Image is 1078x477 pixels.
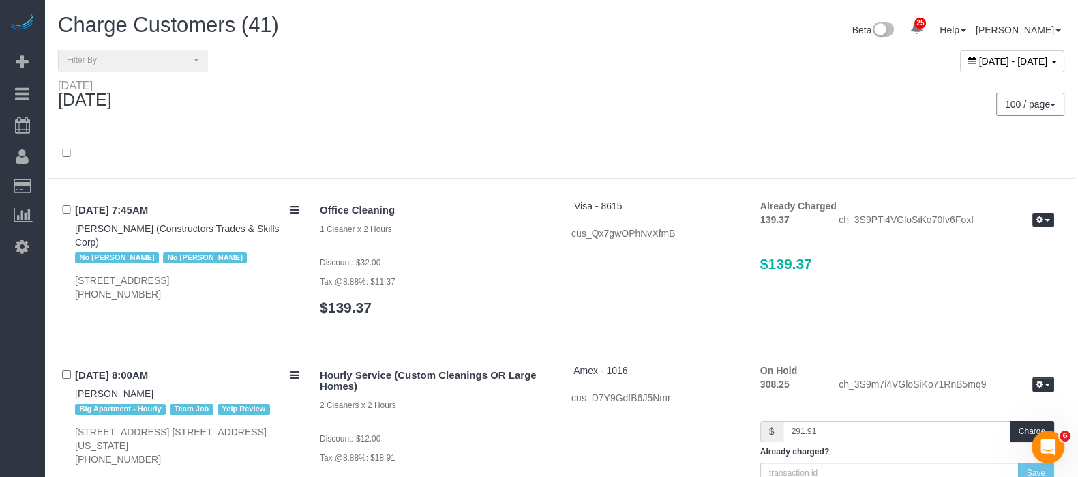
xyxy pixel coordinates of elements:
a: [PERSON_NAME] [976,25,1061,35]
a: Visa - 8615 [574,201,623,212]
div: Tags [75,401,299,418]
hm-ph: [PHONE_NUMBER] [75,289,161,300]
span: No [PERSON_NAME] [163,252,247,263]
a: Amex - 1016 [573,365,627,376]
nav: Pagination navigation [997,93,1064,116]
span: $139.37 [760,256,812,272]
strong: On Hold [760,365,797,376]
span: Filter By [67,55,190,66]
a: Help [940,25,966,35]
strong: 308.25 [760,379,790,390]
small: 1 Cleaner x 2 Hours [320,225,392,234]
h4: [DATE] 7:45AM [75,205,299,216]
span: Big Apartment - Hourly [75,404,166,415]
span: 6 [1060,431,1070,442]
div: [STREET_ADDRESS] [75,274,299,301]
div: Tags [75,249,299,267]
strong: 139.37 [760,214,790,225]
h4: Hourly Service (Custom Cleanings OR Large Homes) [320,370,551,392]
small: Discount: $32.00 [320,258,380,268]
h4: Office Cleaning [320,205,551,216]
span: 25 [914,18,926,29]
strong: Already Charged [760,201,837,212]
small: Discount: $12.00 [320,434,380,444]
small: Tax @8.88%: $18.91 [320,453,395,463]
img: Automaid Logo [8,14,35,33]
span: Team Job [170,404,213,415]
div: [DATE] [58,80,112,91]
a: Beta [852,25,895,35]
img: New interface [871,22,894,40]
div: ch_3S9PTi4VGloSiKo70fv6Foxf [828,213,1064,229]
div: [DATE] [58,80,125,110]
div: cus_Qx7gwOPhNvXfmB [571,227,740,240]
small: Tax @8.88%: $11.37 [320,277,395,287]
small: 2 Cleaners x 2 Hours [320,401,396,410]
h4: [DATE] 8:00AM [75,370,299,381]
h5: Already charged? [760,448,1054,457]
span: [DATE] - [DATE] [979,56,1048,67]
a: 25 [903,14,930,44]
span: Charge Customers (41) [58,13,279,37]
a: $139.37 [320,300,372,315]
a: [PERSON_NAME] (Constructors Trades & Skills Corp) [75,223,280,248]
button: 100 / page [996,93,1064,116]
iframe: Intercom live chat [1032,431,1064,463]
span: $ [760,421,783,442]
span: No [PERSON_NAME] [75,252,159,263]
div: [STREET_ADDRESS] [STREET_ADDRESS][US_STATE] [75,425,299,466]
div: ch_3S9m7i4VGloSiKo71RnB5mq9 [828,377,1064,394]
button: Filter By [58,50,208,71]
a: [PERSON_NAME] [75,388,153,399]
hm-ph: [PHONE_NUMBER] [75,454,161,465]
div: cus_D7Y9GdfB6J5Nmr [571,391,740,405]
button: Charge [1010,421,1054,442]
span: Yelp Review [218,404,270,415]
